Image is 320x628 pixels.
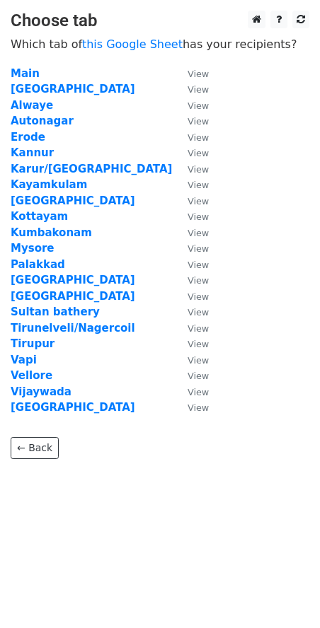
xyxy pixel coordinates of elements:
[11,401,135,414] a: [GEOGRAPHIC_DATA]
[188,116,209,127] small: View
[11,322,135,335] a: Tirunelveli/Nagercoil
[173,337,209,350] a: View
[173,290,209,303] a: View
[11,115,74,127] a: Autonagar
[11,37,309,52] p: Which tab of has your recipients?
[11,242,55,255] a: Mysore
[173,226,209,239] a: View
[11,354,37,366] a: Vapi
[11,226,92,239] a: Kumbakonam
[11,385,72,398] a: Vijaywada
[188,371,209,381] small: View
[173,306,209,318] a: View
[173,258,209,271] a: View
[11,274,135,286] a: [GEOGRAPHIC_DATA]
[188,132,209,143] small: View
[188,100,209,111] small: View
[11,67,40,80] a: Main
[188,228,209,238] small: View
[173,210,209,223] a: View
[173,242,209,255] a: View
[11,337,55,350] a: Tirupur
[11,146,54,159] a: Kannur
[11,437,59,459] a: ← Back
[11,99,53,112] a: Alwaye
[11,83,135,95] a: [GEOGRAPHIC_DATA]
[173,369,209,382] a: View
[188,164,209,175] small: View
[188,148,209,158] small: View
[11,290,135,303] a: [GEOGRAPHIC_DATA]
[173,322,209,335] a: View
[188,180,209,190] small: View
[11,131,45,144] a: Erode
[11,11,309,31] h3: Choose tab
[188,291,209,302] small: View
[188,323,209,334] small: View
[188,307,209,318] small: View
[173,401,209,414] a: View
[188,339,209,349] small: View
[188,84,209,95] small: View
[188,402,209,413] small: View
[173,131,209,144] a: View
[173,83,209,95] a: View
[11,194,135,207] a: [GEOGRAPHIC_DATA]
[11,369,52,382] a: Vellore
[173,194,209,207] a: View
[11,210,68,223] a: Kottayam
[188,260,209,270] small: View
[173,67,209,80] a: View
[188,243,209,254] small: View
[188,69,209,79] small: View
[11,163,172,175] a: Karur/[GEOGRAPHIC_DATA]
[173,274,209,286] a: View
[173,146,209,159] a: View
[173,178,209,191] a: View
[82,37,183,51] a: this Google Sheet
[11,178,87,191] a: Kayamkulam
[11,306,100,318] a: Sultan bathery
[188,355,209,366] small: View
[173,163,209,175] a: View
[188,275,209,286] small: View
[11,258,65,271] a: Palakkad
[173,99,209,112] a: View
[188,211,209,222] small: View
[173,115,209,127] a: View
[173,385,209,398] a: View
[173,354,209,366] a: View
[188,387,209,397] small: View
[188,196,209,207] small: View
